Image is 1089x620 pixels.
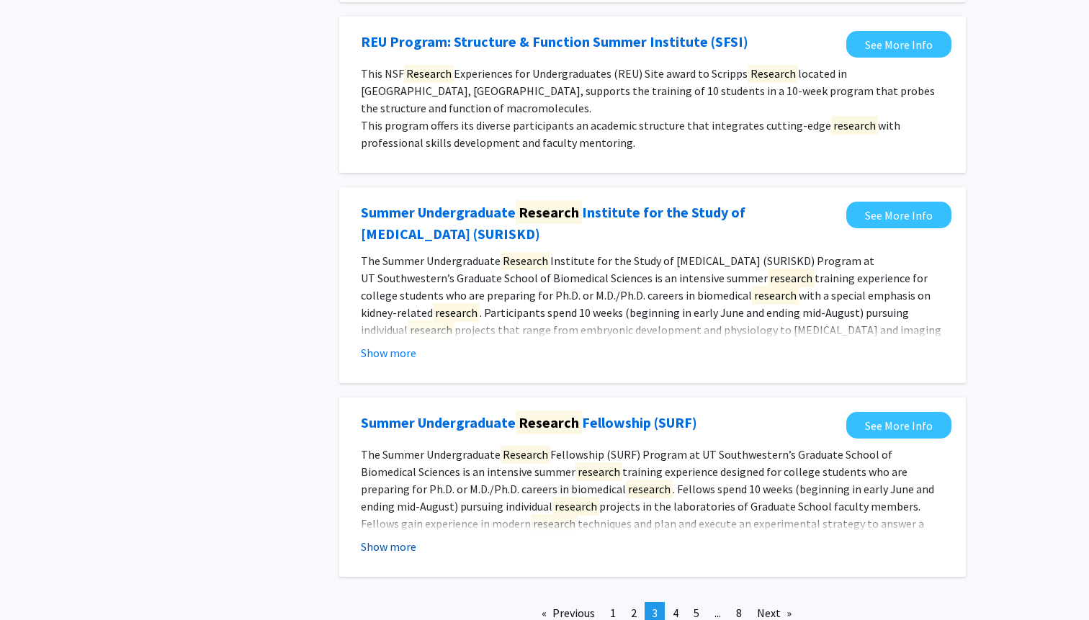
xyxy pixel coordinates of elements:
[361,117,944,151] p: This program offers its diverse participants an academic structure that integrates cutting-edge w...
[846,31,951,58] a: Opens in a new tab
[748,64,797,83] mark: Research
[361,202,839,245] a: Opens in a new tab
[575,462,622,481] mark: research
[531,514,578,533] mark: research
[516,200,582,224] mark: Research
[433,303,480,322] mark: research
[631,606,637,620] span: 2
[361,412,697,433] a: Opens in a new tab
[404,64,454,83] mark: Research
[652,606,658,620] span: 3
[768,269,815,287] mark: research
[516,410,582,434] mark: Research
[552,497,599,516] mark: research
[501,251,550,270] mark: Research
[361,65,944,117] p: This NSF Experiences for Undergraduates (REU) Site award to Scripps located in [GEOGRAPHIC_DATA],...
[610,606,616,620] span: 1
[361,31,748,53] a: Opens in a new tab
[501,445,550,464] mark: Research
[694,606,699,620] span: 5
[831,116,878,135] mark: research
[846,412,951,439] a: Opens in a new tab
[11,555,61,609] iframe: Chat
[714,606,721,620] span: ...
[846,202,951,228] a: Opens in a new tab
[361,446,944,601] p: The Summer Undergraduate Fellowship (SURF) Program at UT Southwestern’s Graduate School of Biomed...
[408,320,454,339] mark: research
[626,480,673,498] mark: research
[736,606,742,620] span: 8
[673,606,678,620] span: 4
[361,344,416,361] button: Show more
[752,286,799,305] mark: research
[361,538,416,555] button: Show more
